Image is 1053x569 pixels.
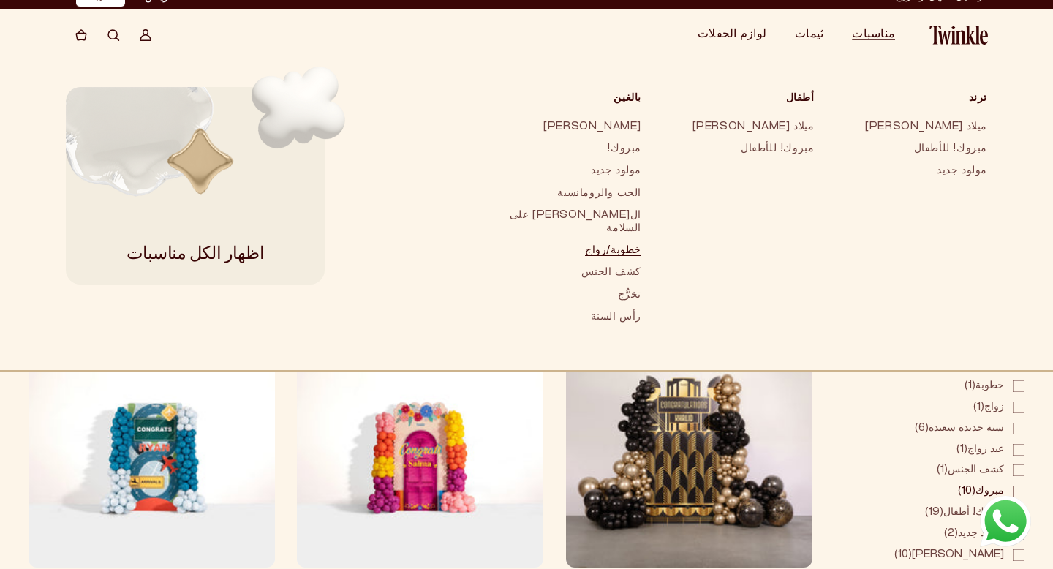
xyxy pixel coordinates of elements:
a: مبروك! للأطفال [844,138,988,160]
span: مبروك [975,486,1004,496]
span: (1) [973,402,1004,414]
summary: يبحث [97,19,129,51]
a: ميلاد [PERSON_NAME] [844,116,988,138]
span: (6) [915,423,1004,435]
span: ثيمات [795,29,823,40]
span: مناسبات [852,29,895,40]
span: بالغين [498,87,642,110]
h5: اظهار الكل مناسبات [127,238,265,267]
a: مبروك! [498,138,642,160]
span: (1) [937,464,1004,477]
span: ترند [844,87,988,110]
img: Twinkle [929,26,988,45]
a: رأس السنة [498,306,642,328]
img: 3D golden Balloon [149,110,252,213]
a: خطوبة/زواج [498,240,642,262]
a: مناسبات [852,29,895,41]
span: خطوبة [975,381,1004,391]
a: مولود جديد [498,160,642,182]
span: [PERSON_NAME] [912,550,1004,559]
span: (1) [956,444,1004,456]
span: (10) [894,549,1004,562]
span: (10) [958,486,1004,498]
a: لوازم الحفلات [698,29,766,41]
a: ال[PERSON_NAME] على السلامة [498,205,642,240]
a: ثيمات [795,29,823,41]
span: زواج [984,402,1004,412]
a: تخرُّج [498,284,642,306]
img: white Balloon [230,39,366,176]
span: عيد زواج [967,445,1004,454]
img: 3D white Balloon [66,87,241,228]
span: أطفال [671,87,815,110]
summary: ثيمات [786,20,843,50]
span: (19) [925,507,1004,519]
span: سنة جديدة سعيدة [929,423,1004,433]
span: لوازم الحفلات [698,29,766,40]
span: مبروك! أطفال [943,508,1004,517]
a: مولود جديد [844,160,988,182]
a: الحب والرومانسية [498,183,642,205]
a: كشف الجنس [498,262,642,284]
summary: مناسبات [843,20,915,50]
summary: لوازم الحفلات [689,20,786,50]
span: (2) [944,528,1004,540]
a: مبروك! للأطفال [671,138,815,160]
span: (1) [965,380,1004,393]
span: كشف الجنس [948,465,1004,475]
a: [PERSON_NAME] [498,116,642,138]
span: مولود جديد [958,529,1004,538]
a: white Balloon 3D golden Balloon 3D white Balloon اظهار الكل مناسبات [66,87,325,284]
a: ميلاد [PERSON_NAME] [671,116,815,138]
